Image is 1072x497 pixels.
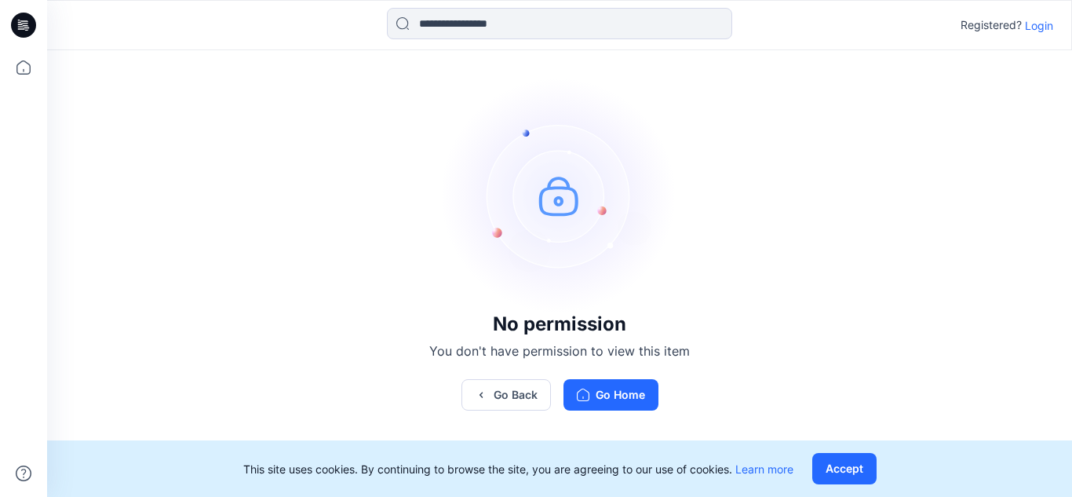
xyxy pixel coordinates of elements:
h3: No permission [429,313,690,335]
p: This site uses cookies. By continuing to browse the site, you are agreeing to our use of cookies. [243,461,793,477]
a: Learn more [735,462,793,476]
button: Accept [812,453,877,484]
p: You don't have permission to view this item [429,342,690,360]
p: Registered? [961,16,1022,35]
img: no-perm.svg [442,78,677,313]
button: Go Back [461,379,551,411]
button: Go Home [563,379,658,411]
p: Login [1025,17,1053,34]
